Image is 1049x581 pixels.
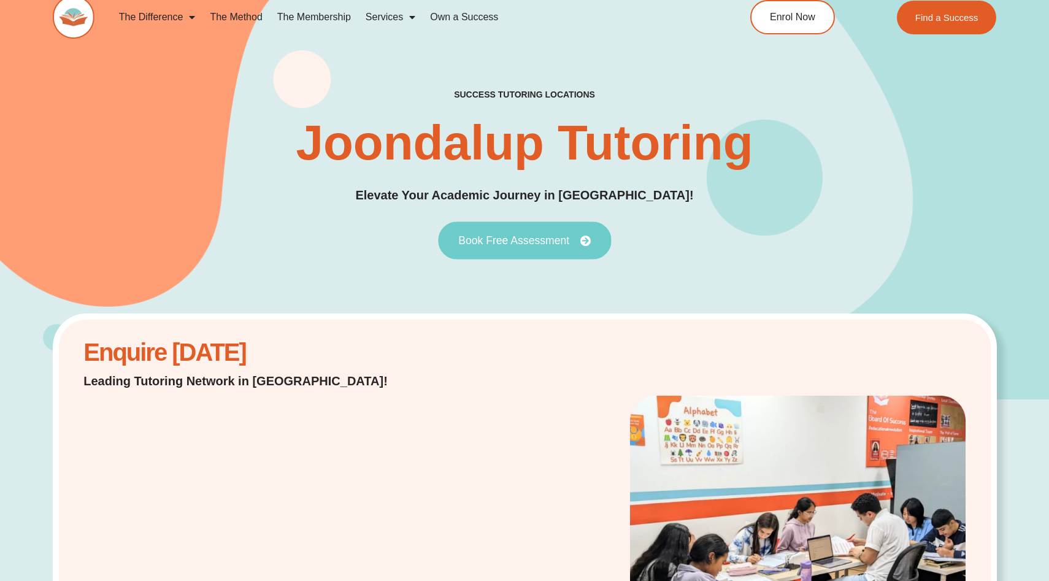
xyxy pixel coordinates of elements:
h2: Enquire [DATE] [83,345,404,360]
a: The Difference [112,3,203,31]
nav: Menu [112,3,696,31]
a: Services [358,3,423,31]
h2: success tutoring locations [454,89,595,100]
span: Find a Success [915,13,978,22]
span: Enrol Now [770,12,815,22]
a: The Method [202,3,269,31]
p: Elevate Your Academic Journey in [GEOGRAPHIC_DATA]! [355,186,693,205]
span: Book Free Assessment [458,235,569,246]
h1: Joondalup Tutoring [296,118,753,167]
a: Book Free Assessment [438,221,611,260]
a: Own a Success [423,3,505,31]
a: The Membership [270,3,358,31]
a: Find a Success [897,1,997,34]
p: Leading Tutoring Network in [GEOGRAPHIC_DATA]! [83,372,404,390]
iframe: Chat Widget [988,522,1049,581]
